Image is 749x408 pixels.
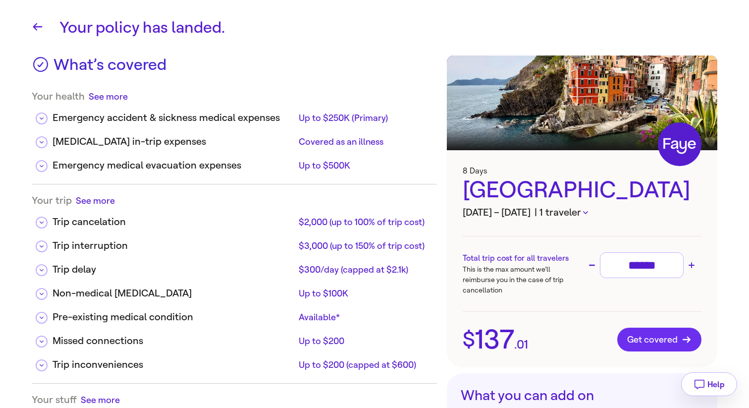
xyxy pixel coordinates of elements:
[53,238,295,253] div: Trip interruption
[53,56,166,80] h3: What’s covered
[681,372,737,396] button: Help
[299,359,429,371] div: Up to $200 (capped at $600)
[81,394,120,406] button: See more
[53,310,295,325] div: Pre-existing medical condition
[89,90,128,103] button: See more
[535,205,588,220] button: | 1 traveler
[299,240,429,252] div: $3,000 (up to 150% of trip cost)
[463,205,701,220] h3: [DATE] – [DATE]
[617,328,701,351] button: Get covered
[463,175,701,205] div: [GEOGRAPHIC_DATA]
[32,350,437,373] div: Trip inconveniencesUp to $200 (capped at $600)
[32,126,437,150] div: [MEDICAL_DATA] in-trip expensesCovered as an illness
[53,357,295,372] div: Trip inconveniences
[53,158,295,173] div: Emergency medical evacuation expenses
[32,90,437,103] div: Your health
[299,311,429,323] div: Available*
[604,257,679,274] input: Trip cost
[299,216,429,228] div: $2,000 (up to 100% of trip cost)
[53,334,295,349] div: Missed connections
[76,194,115,207] button: See more
[32,326,437,350] div: Missed connectionsUp to $200
[32,231,437,254] div: Trip interruption$3,000 (up to 150% of trip cost)
[53,215,295,230] div: Trip cancelation
[299,112,429,124] div: Up to $250K (Primary)
[32,103,437,126] div: Emergency accident & sickness medical expensesUp to $250K (Primary)
[53,134,295,149] div: [MEDICAL_DATA] in-trip expenses
[461,387,703,404] h3: What you can add on
[299,160,429,172] div: Up to $500K
[586,259,598,271] button: Decrease trip cost
[53,262,295,277] div: Trip delay
[32,394,437,406] div: Your stuff
[299,288,429,299] div: Up to $100K
[627,335,692,345] span: Get covered
[299,264,429,276] div: $300/day (capped at $2.1k)
[707,380,725,389] span: Help
[32,207,437,231] div: Trip cancelation$2,000 (up to 100% of trip cost)
[463,264,582,295] p: This is the max amount we’ll reimburse you in the case of trip cancellation
[53,286,295,301] div: Non-medical [MEDICAL_DATA]
[53,111,295,125] div: Emergency accident & sickness medical expenses
[514,339,517,350] span: .
[32,278,437,302] div: Non-medical [MEDICAL_DATA]Up to $100K
[32,302,437,326] div: Pre-existing medical conditionAvailable*
[59,16,717,40] h1: Your policy has landed.
[32,150,437,174] div: Emergency medical evacuation expensesUp to $500K
[299,335,429,347] div: Up to $200
[475,326,514,353] span: 137
[32,194,437,207] div: Your trip
[517,339,528,350] span: 01
[463,252,582,264] h3: Total trip cost for all travelers
[686,259,697,271] button: Increase trip cost
[463,329,475,350] span: $
[32,254,437,278] div: Trip delay$300/day (capped at $2.1k)
[299,136,429,148] div: Covered as an illness
[463,166,701,175] h3: 8 Days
